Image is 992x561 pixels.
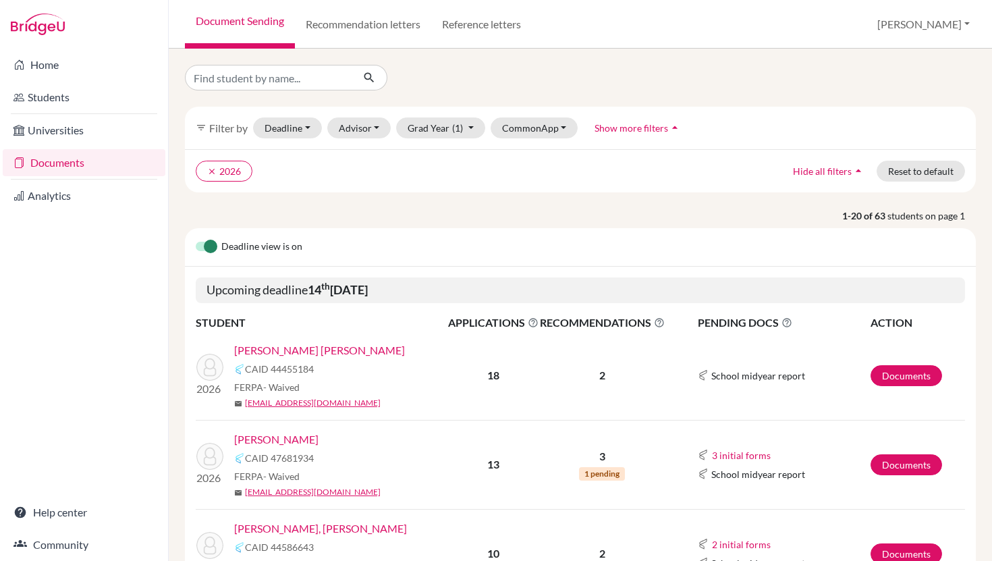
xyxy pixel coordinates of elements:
[781,161,877,182] button: Hide all filtersarrow_drop_up
[711,448,771,463] button: 3 initial forms
[221,239,302,255] span: Deadline view is on
[234,542,245,553] img: Common App logo
[540,367,665,383] p: 2
[870,314,965,331] th: ACTION
[852,164,865,178] i: arrow_drop_up
[245,451,314,465] span: CAID 47681934
[595,122,668,134] span: Show more filters
[583,117,693,138] button: Show more filtersarrow_drop_up
[448,315,539,331] span: APPLICATIONS
[308,282,368,297] b: 14 [DATE]
[253,117,322,138] button: Deadline
[877,161,965,182] button: Reset to default
[452,122,463,134] span: (1)
[698,450,709,460] img: Common App logo
[196,381,223,397] p: 2026
[887,209,976,223] span: students on page 1
[196,354,223,381] img: Arguello Martinez, Juan Pablo
[196,470,223,486] p: 2026
[487,458,499,471] b: 13
[871,454,942,475] a: Documents
[3,84,165,111] a: Students
[185,65,352,90] input: Find student by name...
[234,431,319,448] a: [PERSON_NAME]
[842,209,887,223] strong: 1-20 of 63
[245,540,314,554] span: CAID 44586643
[711,369,805,383] span: School midyear report
[487,369,499,381] b: 18
[196,532,223,559] img: Castro Martinez III, Celso Miguel
[3,182,165,209] a: Analytics
[11,14,65,35] img: Bridge-U
[234,489,242,497] span: mail
[491,117,578,138] button: CommonApp
[698,469,709,479] img: Common App logo
[196,314,447,331] th: STUDENT
[3,117,165,144] a: Universities
[245,397,381,409] a: [EMAIL_ADDRESS][DOMAIN_NAME]
[321,281,330,292] sup: th
[540,448,665,464] p: 3
[698,315,870,331] span: PENDING DOCS
[540,315,665,331] span: RECOMMENDATIONS
[234,342,405,358] a: [PERSON_NAME] [PERSON_NAME]
[698,370,709,381] img: Common App logo
[196,443,223,470] img: Bergman, Nicole
[698,539,709,550] img: Common App logo
[327,117,391,138] button: Advisor
[263,471,300,482] span: - Waived
[871,365,942,386] a: Documents
[234,380,300,394] span: FERPA
[234,453,245,464] img: Common App logo
[579,467,625,481] span: 1 pending
[209,122,248,134] span: Filter by
[234,400,242,408] span: mail
[245,486,381,498] a: [EMAIL_ADDRESS][DOMAIN_NAME]
[234,520,407,537] a: [PERSON_NAME], [PERSON_NAME]
[3,499,165,526] a: Help center
[396,117,485,138] button: Grad Year(1)
[234,469,300,483] span: FERPA
[196,161,252,182] button: clear2026
[196,122,206,133] i: filter_list
[871,11,976,37] button: [PERSON_NAME]
[711,537,771,552] button: 2 initial forms
[245,362,314,376] span: CAID 44455184
[263,381,300,393] span: - Waived
[668,121,682,134] i: arrow_drop_up
[234,364,245,375] img: Common App logo
[196,277,965,303] h5: Upcoming deadline
[207,167,217,176] i: clear
[3,51,165,78] a: Home
[487,547,499,560] b: 10
[793,165,852,177] span: Hide all filters
[3,149,165,176] a: Documents
[711,467,805,481] span: School midyear report
[3,531,165,558] a: Community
